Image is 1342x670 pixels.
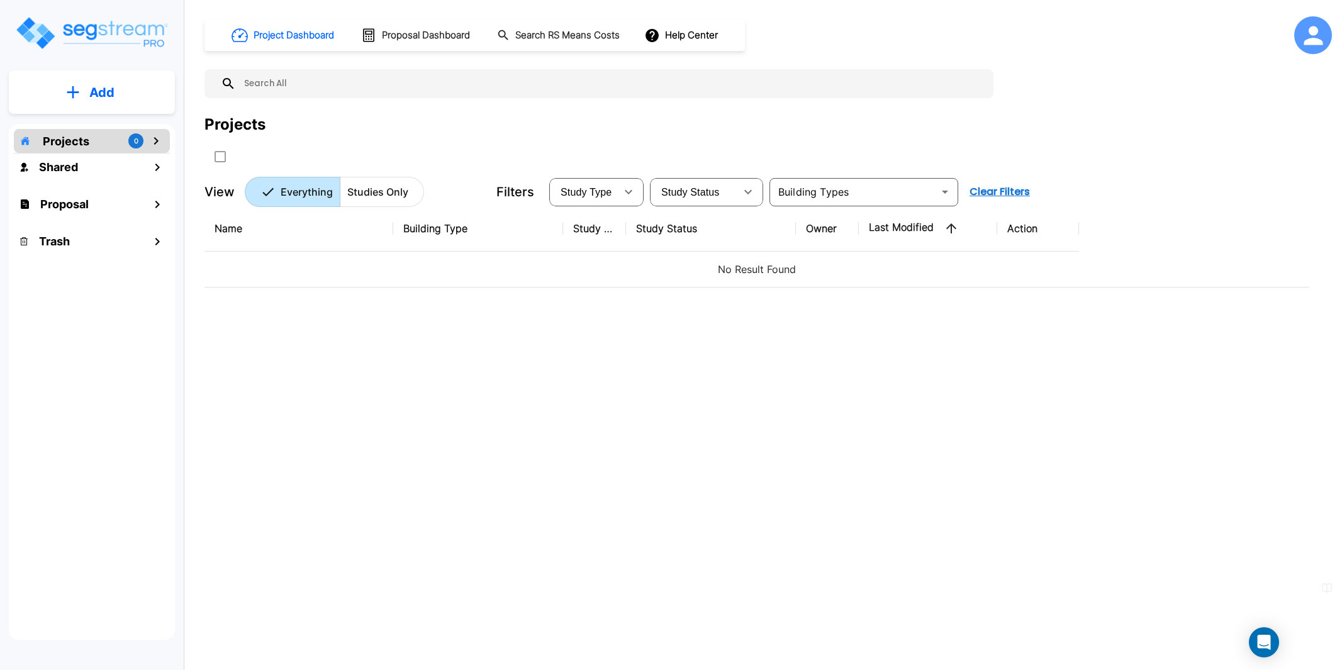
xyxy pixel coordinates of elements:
[496,182,534,201] p: Filters
[254,28,334,43] h1: Project Dashboard
[39,233,70,250] h1: Trash
[515,28,620,43] h1: Search RS Means Costs
[796,206,859,252] th: Owner
[936,183,954,201] button: Open
[89,83,115,102] p: Add
[626,206,796,252] th: Study Status
[226,21,341,49] button: Project Dashboard
[859,206,997,252] th: Last Modified
[281,184,333,199] p: Everything
[356,22,477,48] button: Proposal Dashboard
[245,177,340,207] button: Everything
[552,174,616,209] div: Select
[393,206,563,252] th: Building Type
[134,136,138,147] p: 0
[204,182,235,201] p: View
[382,28,470,43] h1: Proposal Dashboard
[236,69,987,98] input: Search All
[347,184,408,199] p: Studies Only
[642,23,723,47] button: Help Center
[204,206,393,252] th: Name
[14,15,169,51] img: Logo
[773,183,934,201] input: Building Types
[492,23,627,48] button: Search RS Means Costs
[204,113,266,136] div: Projects
[215,262,1299,277] p: No Result Found
[561,187,612,198] span: Study Type
[9,74,175,111] button: Add
[965,179,1035,204] button: Clear Filters
[43,133,89,150] p: Projects
[340,177,424,207] button: Studies Only
[39,159,78,176] h1: Shared
[208,144,233,169] button: SelectAll
[652,174,735,209] div: Select
[1249,627,1279,657] div: Open Intercom Messenger
[997,206,1079,252] th: Action
[563,206,626,252] th: Study Type
[661,187,720,198] span: Study Status
[245,177,424,207] div: Platform
[40,196,89,213] h1: Proposal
